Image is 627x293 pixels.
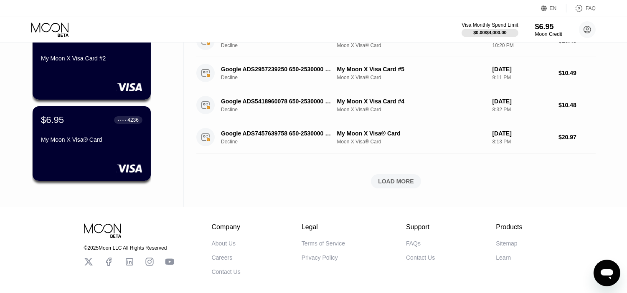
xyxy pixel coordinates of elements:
div: My Moon X Visa® Card [337,130,485,137]
div: Terms of Service [302,240,345,247]
div: Contact Us [406,254,435,261]
div: Moon Credit [535,31,562,37]
div: Visa Monthly Spend Limit [462,22,518,28]
div: Company [212,223,241,231]
div: My Moon X Visa Card #4 [337,98,485,105]
div: FAQ [566,4,596,13]
div: EN [550,5,557,11]
div: About Us [212,240,236,247]
div: Google ADS2957239250 650-2530000 USDeclineMy Moon X Visa Card #5Moon X Visa® Card[DATE]9:11 PM$10.49 [196,57,596,89]
div: Sitemap [496,240,517,247]
div: $6.95 [535,23,562,31]
div: $6.95Moon Credit [535,23,562,37]
div: EN [541,4,566,13]
div: FAQs [406,240,421,247]
div: LOAD MORE [378,178,414,185]
iframe: Button to launch messaging window [594,260,620,286]
div: Moon X Visa® Card [337,107,485,113]
div: 10:20 PM [492,43,552,48]
div: Google ADS7457639758 650-2530000 US [221,130,333,137]
div: Products [496,223,522,231]
div: My Moon X Visa® Card [41,136,142,143]
div: Google ADS7457639758 650-2530000 USDeclineMy Moon X Visa® CardMoon X Visa® Card[DATE]8:13 PM$20.97 [196,121,596,153]
div: [DATE] [492,66,552,73]
div: Learn [496,254,511,261]
div: Decline [221,107,341,113]
div: My Moon X Visa Card #5 [337,66,485,73]
div: Google ADS5418960078 650-2530000 US [221,98,333,105]
div: $0.00 / $4,000.00 [473,30,507,35]
div: 8:13 PM [492,139,552,145]
div: ● ● ● ● [118,119,126,121]
div: $6.95● ● ● ●4236My Moon X Visa® Card [33,106,151,181]
div: © 2025 Moon LLC All Rights Reserved [84,245,174,251]
div: Moon X Visa® Card [337,139,485,145]
div: Legal [302,223,345,231]
div: Privacy Policy [302,254,338,261]
div: Google ADS2957239250 650-2530000 US [221,66,333,73]
div: 4236 [127,117,139,123]
div: Decline [221,75,341,80]
div: Decline [221,139,341,145]
div: My Moon X Visa Card #2 [41,55,142,62]
div: $6.95 [41,115,64,125]
div: [DATE] [492,130,552,137]
div: Decline [221,43,341,48]
div: Support [406,223,435,231]
div: Contact Us [212,268,241,275]
div: $20.97 [558,134,596,140]
div: 8:32 PM [492,107,552,113]
div: Careers [212,254,233,261]
div: Visa Monthly Spend Limit$0.00/$4,000.00 [462,22,518,37]
div: 9:11 PM [492,75,552,80]
div: Google ADS5418960078 650-2530000 USDeclineMy Moon X Visa Card #4Moon X Visa® Card[DATE]8:32 PM$10.48 [196,89,596,121]
div: $10.49 [558,70,596,76]
div: $6.95● ● ● ●4169My Moon X Visa Card #2 [33,25,151,100]
div: FAQ [586,5,596,11]
div: Moon X Visa® Card [337,75,485,80]
div: LOAD MORE [196,174,596,188]
div: $10.48 [558,102,596,108]
div: Moon X Visa® Card [337,43,485,48]
div: [DATE] [492,98,552,105]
